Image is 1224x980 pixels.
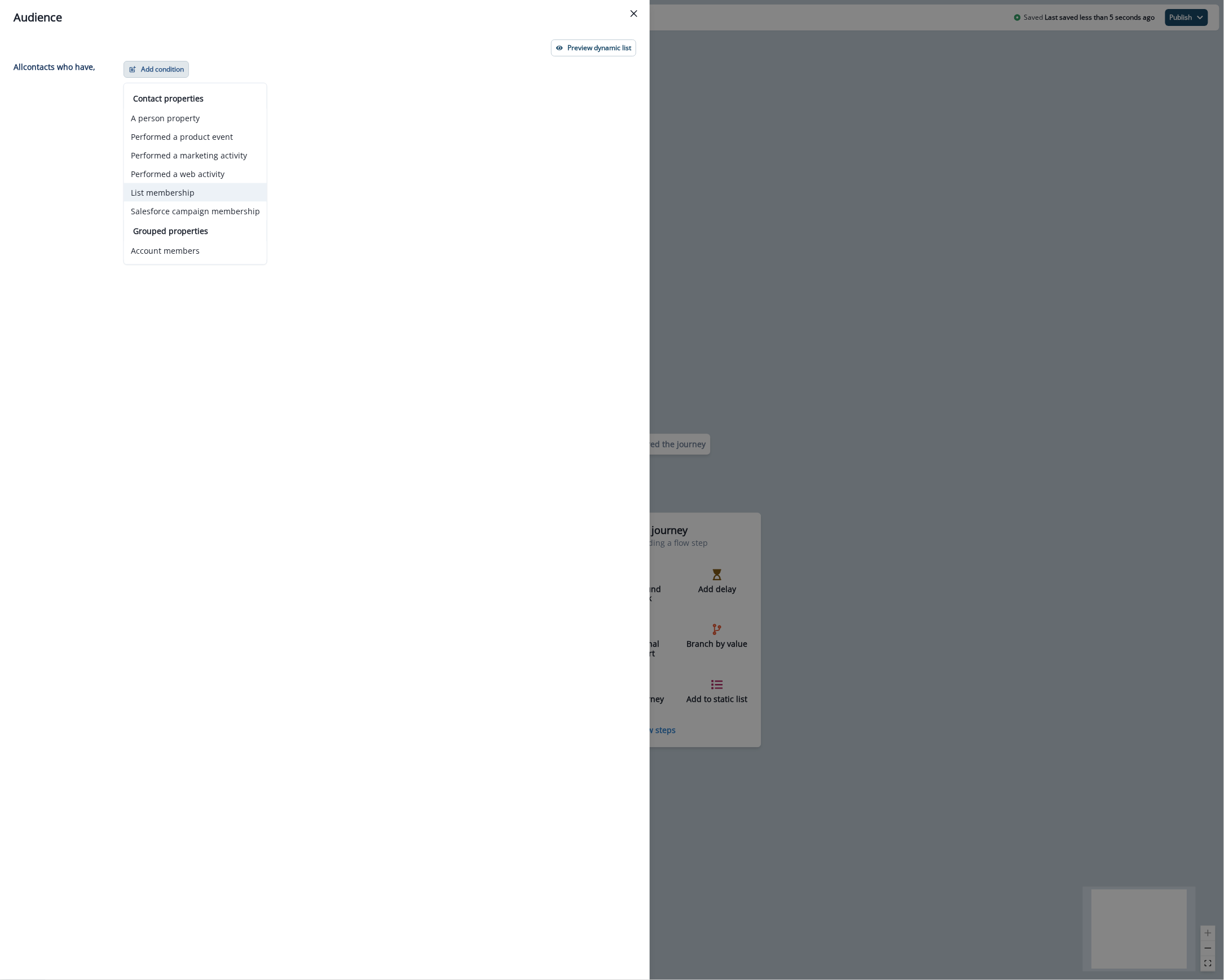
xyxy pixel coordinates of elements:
p: All contact s who have, [14,61,95,73]
button: Performed a web activity [124,165,267,183]
button: Close [625,5,643,23]
p: Contact properties [133,92,258,104]
button: Performed a product event [124,127,267,146]
button: Account members [124,241,267,260]
button: Preview dynamic list [551,39,636,56]
p: Grouped properties [133,225,258,237]
button: Add condition [124,61,189,78]
p: Preview dynamic list [567,44,631,52]
button: List membership [124,183,267,202]
div: Audience [14,9,636,26]
button: Performed a marketing activity [124,146,267,165]
button: Salesforce campaign membership [124,202,267,220]
button: A person property [124,109,267,127]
